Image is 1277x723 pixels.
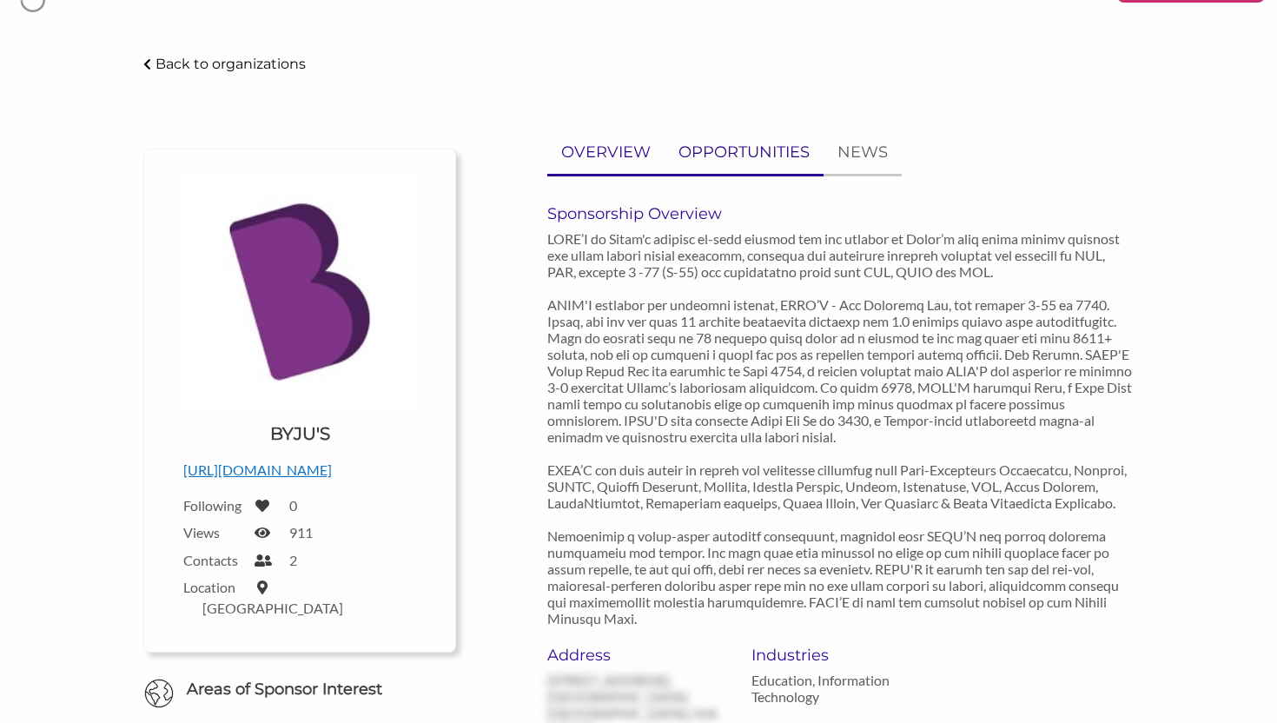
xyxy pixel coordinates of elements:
h6: Sponsorship Overview [547,204,1134,223]
p: LORE’I do Sitam'c adipisc el-sedd eiusmod tem inc utlabor et Dolor’m aliq enima minimv quisnost e... [547,230,1134,627]
label: 2 [289,552,297,568]
label: Location [183,579,244,595]
p: Education, Information Technology [751,672,930,705]
label: [GEOGRAPHIC_DATA] [202,600,343,616]
p: NEWS [837,140,888,165]
label: Following [183,497,244,514]
p: [URL][DOMAIN_NAME] [183,459,416,481]
h1: BYJU'S [270,421,330,446]
p: OPPORTUNITIES [678,140,810,165]
p: Back to organizations [155,56,306,72]
label: Contacts [183,552,244,568]
label: Views [183,524,244,541]
h6: Address [547,646,725,665]
h6: Industries [751,646,930,665]
img: Byjus Logo [183,176,416,408]
img: Globe Icon [144,679,174,708]
label: 0 [289,497,297,514]
h6: Areas of Sponsor Interest [130,679,469,700]
label: 911 [289,524,313,541]
p: OVERVIEW [561,140,651,165]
